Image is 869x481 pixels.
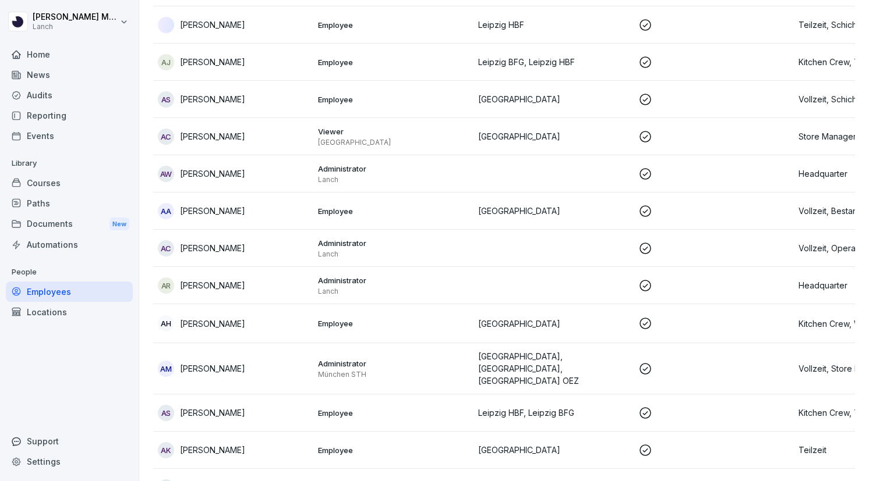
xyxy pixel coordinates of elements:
[478,93,629,105] p: [GEOGRAPHIC_DATA]
[318,358,469,369] p: Administrator
[318,20,469,30] p: Employee
[318,238,469,248] p: Administrator
[6,302,133,322] a: Locations
[6,431,133,451] div: Support
[478,407,629,419] p: Leipzig HBF, Leipzig BFG
[33,23,118,31] p: Lanch
[318,126,469,137] p: Viewer
[158,91,174,108] div: AS
[6,105,133,126] a: Reporting
[180,168,245,180] p: [PERSON_NAME]
[180,444,245,456] p: [PERSON_NAME]
[478,444,629,456] p: [GEOGRAPHIC_DATA]
[6,263,133,282] p: People
[318,445,469,455] p: Employee
[6,234,133,255] a: Automations
[6,65,133,85] a: News
[158,405,174,421] div: AS
[478,130,629,142] p: [GEOGRAPHIC_DATA]
[180,56,245,68] p: [PERSON_NAME]
[158,166,174,182] div: AW
[6,213,133,235] div: Documents
[6,154,133,173] p: Library
[478,205,629,217] p: [GEOGRAPHIC_DATA]
[6,193,133,213] a: Paths
[33,12,118,22] p: [PERSON_NAME] Meynert
[180,362,245,375] p: [PERSON_NAME]
[109,218,129,231] div: New
[158,203,174,219] div: AA
[478,350,629,387] p: [GEOGRAPHIC_DATA], [GEOGRAPHIC_DATA], [GEOGRAPHIC_DATA] OEZ
[6,44,133,65] a: Home
[478,318,629,330] p: [GEOGRAPHIC_DATA]
[158,240,174,256] div: AC
[318,370,469,379] p: München STH
[6,85,133,105] a: Audits
[318,57,469,67] p: Employee
[158,315,174,332] div: AH
[158,129,174,145] div: AC
[180,19,245,31] p: [PERSON_NAME]
[158,277,174,294] div: AR
[180,407,245,419] p: [PERSON_NAME]
[180,130,245,142] p: [PERSON_NAME]
[6,126,133,146] a: Events
[318,138,469,147] p: [GEOGRAPHIC_DATA]
[6,282,133,302] a: Employees
[180,279,245,291] p: [PERSON_NAME]
[180,205,245,217] p: [PERSON_NAME]
[318,250,469,259] p: Lanch
[318,163,469,174] p: Administrator
[158,17,174,33] img: cqdwphnjr934xsjrppjd4xss.png
[318,206,469,216] p: Employee
[318,408,469,418] p: Employee
[158,442,174,458] div: AK
[318,175,469,184] p: Lanch
[478,56,629,68] p: Leipzig BFG, Leipzig HBF
[180,242,245,254] p: [PERSON_NAME]
[6,213,133,235] a: DocumentsNew
[158,54,174,70] div: AJ
[478,19,629,31] p: Leipzig HBF
[6,451,133,472] a: Settings
[318,318,469,329] p: Employee
[180,93,245,105] p: [PERSON_NAME]
[318,287,469,296] p: Lanch
[158,361,174,377] div: AM
[6,173,133,193] a: Courses
[318,94,469,105] p: Employee
[180,318,245,330] p: [PERSON_NAME]
[318,275,469,286] p: Administrator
